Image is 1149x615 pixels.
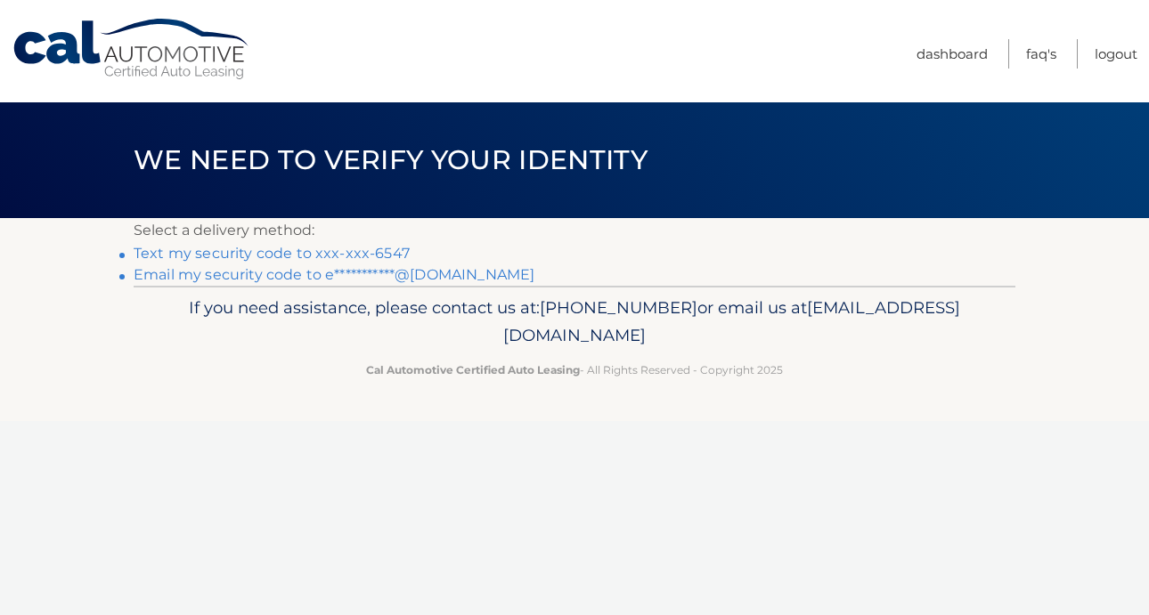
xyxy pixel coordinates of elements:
[134,143,648,176] span: We need to verify your identity
[917,39,988,69] a: Dashboard
[145,294,1004,351] p: If you need assistance, please contact us at: or email us at
[145,360,1004,379] p: - All Rights Reserved - Copyright 2025
[12,18,252,81] a: Cal Automotive
[1026,39,1056,69] a: FAQ's
[134,245,410,262] a: Text my security code to xxx-xxx-6547
[1095,39,1137,69] a: Logout
[134,218,1015,243] p: Select a delivery method:
[366,363,580,376] strong: Cal Automotive Certified Auto Leasing
[540,297,697,318] span: [PHONE_NUMBER]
